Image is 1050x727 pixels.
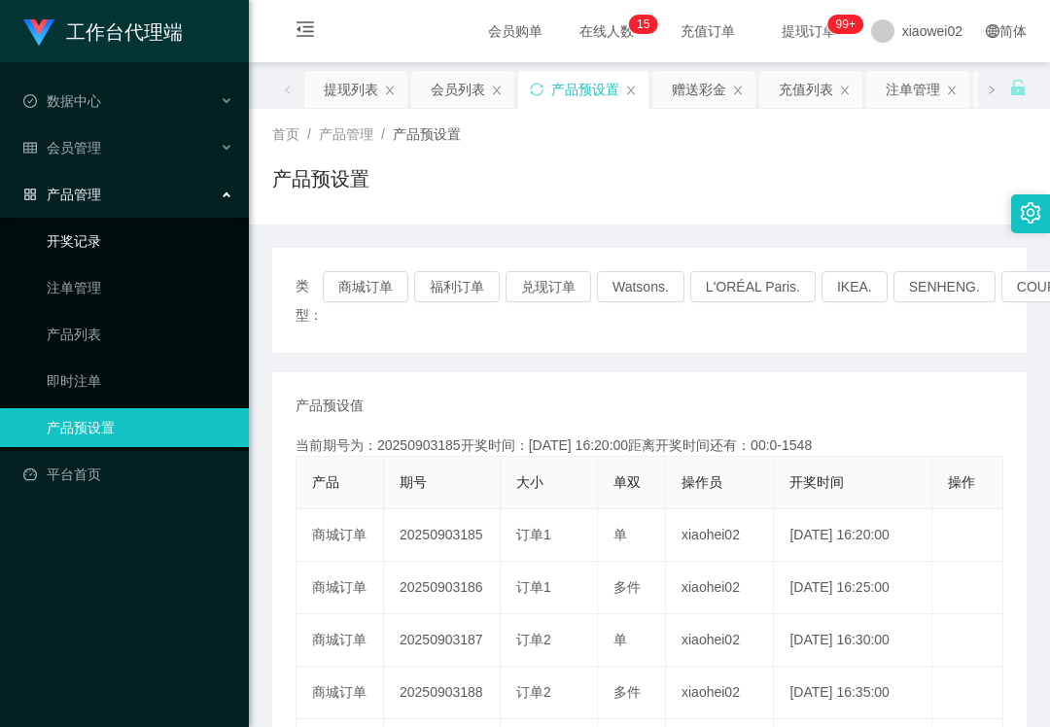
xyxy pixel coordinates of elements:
[23,188,37,201] i: 图标: appstore-o
[323,271,408,302] button: 商城订单
[296,396,364,416] span: 产品预设值
[772,24,846,38] span: 提现订单
[272,164,369,193] h1: 产品预设置
[839,85,851,96] i: 图标: close
[312,474,339,490] span: 产品
[822,271,888,302] button: IKEA.
[400,474,427,490] span: 期号
[516,632,551,647] span: 订单2
[779,71,833,108] div: 充值列表
[570,24,644,38] span: 在线人数
[1020,202,1041,224] i: 图标: setting
[516,684,551,700] span: 订单2
[893,271,996,302] button: SENHENG.
[516,579,551,595] span: 订单1
[789,474,844,490] span: 开奖时间
[987,85,997,94] i: 图标: right
[23,455,233,494] a: 图标: dashboard平台首页
[946,85,958,96] i: 图标: close
[384,667,501,719] td: 20250903188
[393,126,461,142] span: 产品预设置
[272,1,338,63] i: 图标: menu-fold
[23,141,37,155] i: 图标: table
[671,24,745,38] span: 充值订单
[613,474,641,490] span: 单双
[283,85,293,94] i: 图标: left
[23,93,101,109] span: 数据中心
[666,509,774,562] td: xiaohei02
[23,187,101,202] span: 产品管理
[690,271,816,302] button: L'ORÉAL Paris.
[644,15,650,34] p: 5
[297,667,384,719] td: 商城订单
[828,15,863,34] sup: 1066
[597,271,684,302] button: Watsons.
[986,24,999,38] i: 图标: global
[491,85,503,96] i: 图标: close
[530,83,543,96] i: 图标: sync
[1009,79,1027,96] i: 图标: unlock
[47,315,233,354] a: 产品列表
[307,126,311,142] span: /
[516,527,551,542] span: 订单1
[23,19,54,47] img: logo.9652507e.png
[774,667,931,719] td: [DATE] 16:35:00
[672,71,726,108] div: 赠送彩金
[948,474,975,490] span: 操作
[506,271,591,302] button: 兑现订单
[666,667,774,719] td: xiaohei02
[774,509,931,562] td: [DATE] 16:20:00
[637,15,644,34] p: 1
[47,222,233,260] a: 开奖记录
[613,632,627,647] span: 单
[613,684,641,700] span: 多件
[774,614,931,667] td: [DATE] 16:30:00
[732,85,744,96] i: 图标: close
[47,362,233,400] a: 即时注单
[297,562,384,614] td: 商城订单
[666,614,774,667] td: xiaohei02
[319,126,373,142] span: 产品管理
[516,474,543,490] span: 大小
[384,85,396,96] i: 图标: close
[297,509,384,562] td: 商城订单
[613,527,627,542] span: 单
[296,271,323,329] span: 类型：
[682,474,722,490] span: 操作员
[384,509,501,562] td: 20250903185
[47,408,233,447] a: 产品预设置
[431,71,485,108] div: 会员列表
[66,1,183,63] h1: 工作台代理端
[666,562,774,614] td: xiaohei02
[23,23,183,39] a: 工作台代理端
[414,271,500,302] button: 福利订单
[774,562,931,614] td: [DATE] 16:25:00
[551,71,619,108] div: 产品预设置
[23,140,101,156] span: 会员管理
[886,71,940,108] div: 注单管理
[296,435,1003,456] div: 当前期号为：20250903185开奖时间：[DATE] 16:20:00距离开奖时间还有：00:0-1548
[613,579,641,595] span: 多件
[629,15,657,34] sup: 15
[384,614,501,667] td: 20250903187
[625,85,637,96] i: 图标: close
[23,94,37,108] i: 图标: check-circle-o
[297,614,384,667] td: 商城订单
[381,126,385,142] span: /
[272,126,299,142] span: 首页
[47,268,233,307] a: 注单管理
[384,562,501,614] td: 20250903186
[324,71,378,108] div: 提现列表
